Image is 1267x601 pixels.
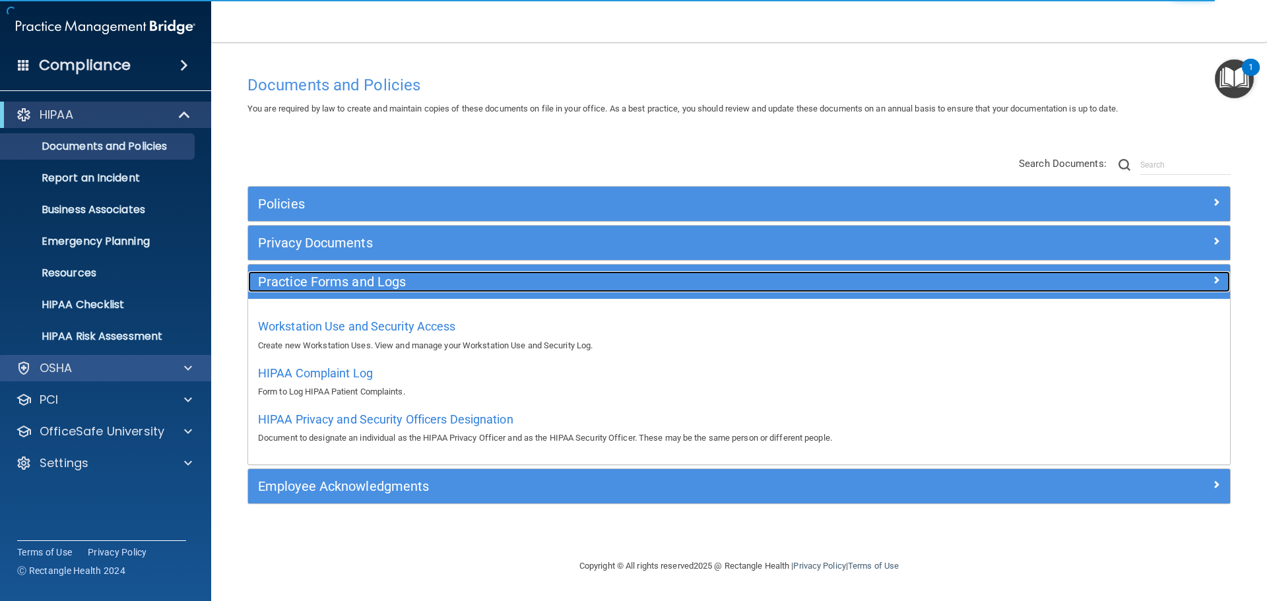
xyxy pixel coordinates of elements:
[258,479,975,493] h5: Employee Acknowledgments
[17,564,125,577] span: Ⓒ Rectangle Health 2024
[9,140,189,153] p: Documents and Policies
[258,232,1220,253] a: Privacy Documents
[16,392,192,408] a: PCI
[258,412,513,426] span: HIPAA Privacy and Security Officers Designation
[88,546,147,559] a: Privacy Policy
[9,172,189,185] p: Report an Incident
[16,14,195,40] img: PMB logo
[9,330,189,343] p: HIPAA Risk Assessment
[258,338,1220,354] p: Create new Workstation Uses. View and manage your Workstation Use and Security Log.
[258,274,975,289] h5: Practice Forms and Logs
[1119,159,1130,171] img: ic-search.3b580494.png
[258,384,1220,400] p: Form to Log HIPAA Patient Complaints.
[9,298,189,311] p: HIPAA Checklist
[258,476,1220,497] a: Employee Acknowledgments
[17,546,72,559] a: Terms of Use
[16,107,191,123] a: HIPAA
[40,360,73,376] p: OSHA
[793,561,845,571] a: Privacy Policy
[40,455,88,471] p: Settings
[258,430,1220,446] p: Document to designate an individual as the HIPAA Privacy Officer and as the HIPAA Security Office...
[247,104,1118,113] span: You are required by law to create and maintain copies of these documents on file in your office. ...
[16,360,192,376] a: OSHA
[1215,59,1254,98] button: Open Resource Center, 1 new notification
[16,455,192,471] a: Settings
[16,424,192,439] a: OfficeSafe University
[848,561,899,571] a: Terms of Use
[40,392,58,408] p: PCI
[1249,67,1253,84] div: 1
[9,203,189,216] p: Business Associates
[39,56,131,75] h4: Compliance
[498,545,980,587] div: Copyright © All rights reserved 2025 @ Rectangle Health | |
[258,197,975,211] h5: Policies
[9,235,189,248] p: Emergency Planning
[40,107,73,123] p: HIPAA
[258,319,456,333] span: Workstation Use and Security Access
[247,77,1231,94] h4: Documents and Policies
[258,323,456,332] a: Workstation Use and Security Access
[1019,158,1107,170] span: Search Documents:
[258,271,1220,292] a: Practice Forms and Logs
[258,366,373,380] span: HIPAA Complaint Log
[9,267,189,280] p: Resources
[1140,155,1231,175] input: Search
[40,424,164,439] p: OfficeSafe University
[258,369,373,379] a: HIPAA Complaint Log
[258,193,1220,214] a: Policies
[258,416,513,426] a: HIPAA Privacy and Security Officers Designation
[258,236,975,250] h5: Privacy Documents
[1039,507,1251,560] iframe: Drift Widget Chat Controller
